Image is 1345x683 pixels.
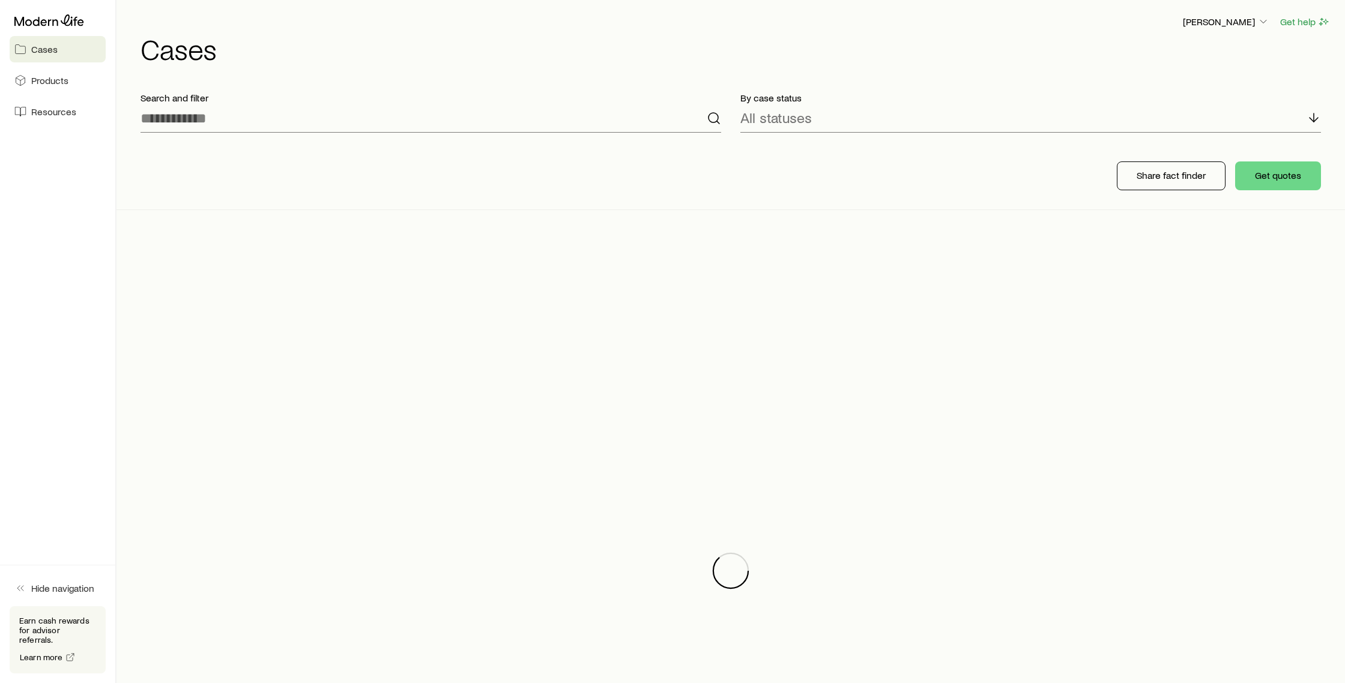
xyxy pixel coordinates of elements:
p: All statuses [740,109,812,126]
p: Search and filter [141,92,721,104]
button: [PERSON_NAME] [1182,15,1270,29]
button: Share fact finder [1117,161,1226,190]
h1: Cases [141,34,1331,63]
span: Learn more [20,653,63,661]
span: Cases [31,43,58,55]
span: Hide navigation [31,582,94,594]
a: Resources [10,98,106,125]
a: Cases [10,36,106,62]
p: Earn cash rewards for advisor referrals. [19,616,96,645]
button: Hide navigation [10,575,106,601]
button: Get help [1280,15,1331,29]
div: Earn cash rewards for advisor referrals.Learn more [10,606,106,673]
button: Get quotes [1235,161,1321,190]
p: [PERSON_NAME] [1183,16,1269,28]
span: Resources [31,106,76,118]
p: Share fact finder [1137,169,1206,181]
p: By case status [740,92,1321,104]
a: Products [10,67,106,94]
span: Products [31,74,68,86]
